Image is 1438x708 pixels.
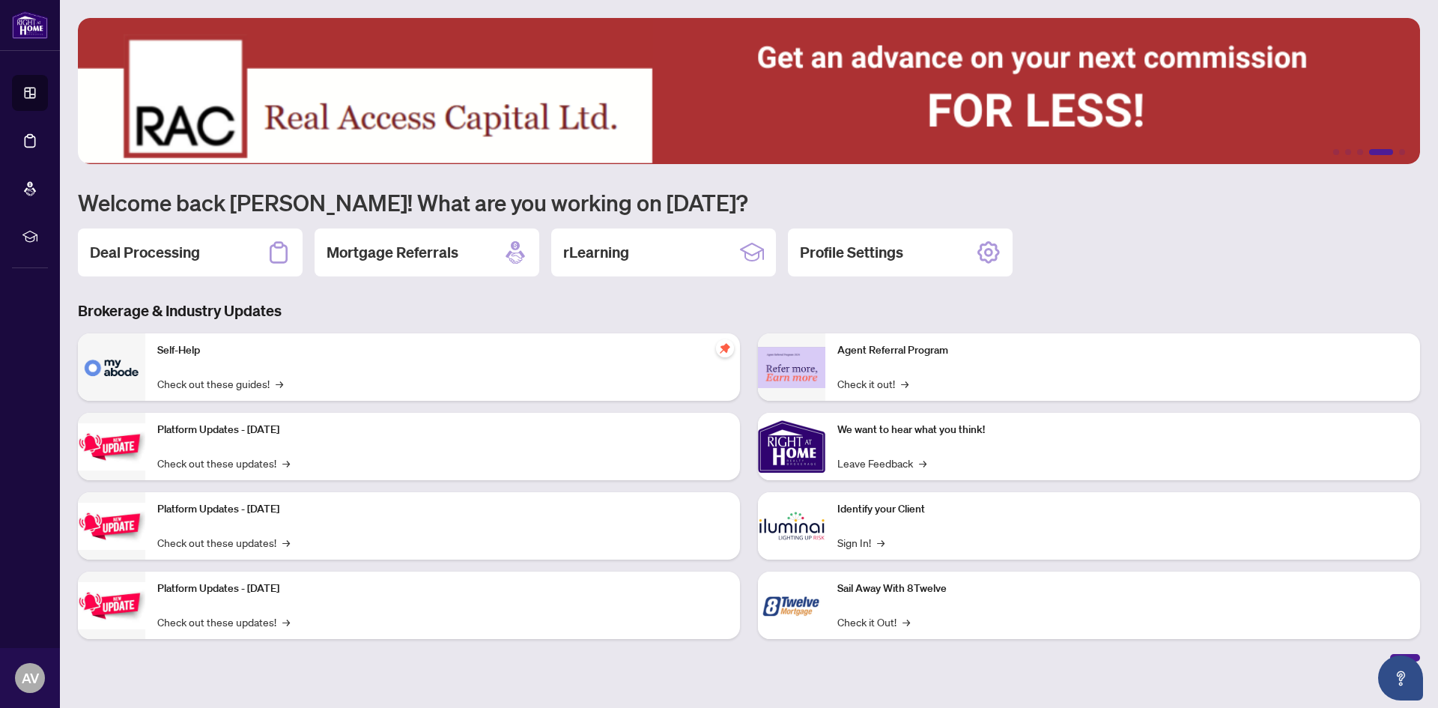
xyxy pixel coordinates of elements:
span: → [919,455,926,471]
h3: Brokerage & Industry Updates [78,300,1420,321]
button: Open asap [1378,656,1423,701]
p: Platform Updates - [DATE] [157,581,728,597]
a: Check it out!→ [837,375,908,392]
p: Platform Updates - [DATE] [157,501,728,518]
span: → [282,614,290,630]
p: Sail Away With 8Twelve [837,581,1408,597]
a: Check out these guides!→ [157,375,283,392]
h2: rLearning [563,242,629,263]
span: pushpin [716,339,734,357]
p: Self-Help [157,342,728,359]
p: Agent Referral Program [837,342,1408,359]
img: Platform Updates - June 23, 2025 [78,582,145,629]
a: Check it Out!→ [837,614,910,630]
button: 1 [1333,149,1339,155]
a: Check out these updates!→ [157,455,290,471]
span: → [282,534,290,551]
h2: Deal Processing [90,242,200,263]
span: → [877,534,885,551]
span: → [282,455,290,471]
span: → [276,375,283,392]
img: Sail Away With 8Twelve [758,572,825,639]
span: → [902,614,910,630]
a: Check out these updates!→ [157,534,290,551]
img: logo [12,11,48,39]
h2: Mortgage Referrals [327,242,458,263]
button: 3 [1357,149,1363,155]
img: Self-Help [78,333,145,401]
h2: Profile Settings [800,242,903,263]
span: → [901,375,908,392]
button: 4 [1369,149,1393,155]
h1: Welcome back [PERSON_NAME]! What are you working on [DATE]? [78,188,1420,217]
p: Identify your Client [837,501,1408,518]
img: Slide 3 [78,18,1420,164]
img: Platform Updates - July 21, 2025 [78,423,145,471]
p: We want to hear what you think! [837,422,1408,438]
button: 5 [1399,149,1405,155]
a: Leave Feedback→ [837,455,926,471]
img: Identify your Client [758,492,825,560]
p: Platform Updates - [DATE] [157,422,728,438]
a: Sign In!→ [837,534,885,551]
button: 2 [1345,149,1351,155]
a: Check out these updates!→ [157,614,290,630]
img: Agent Referral Program [758,347,825,388]
span: AV [22,668,39,689]
img: We want to hear what you think! [758,413,825,480]
img: Platform Updates - July 8, 2025 [78,503,145,550]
